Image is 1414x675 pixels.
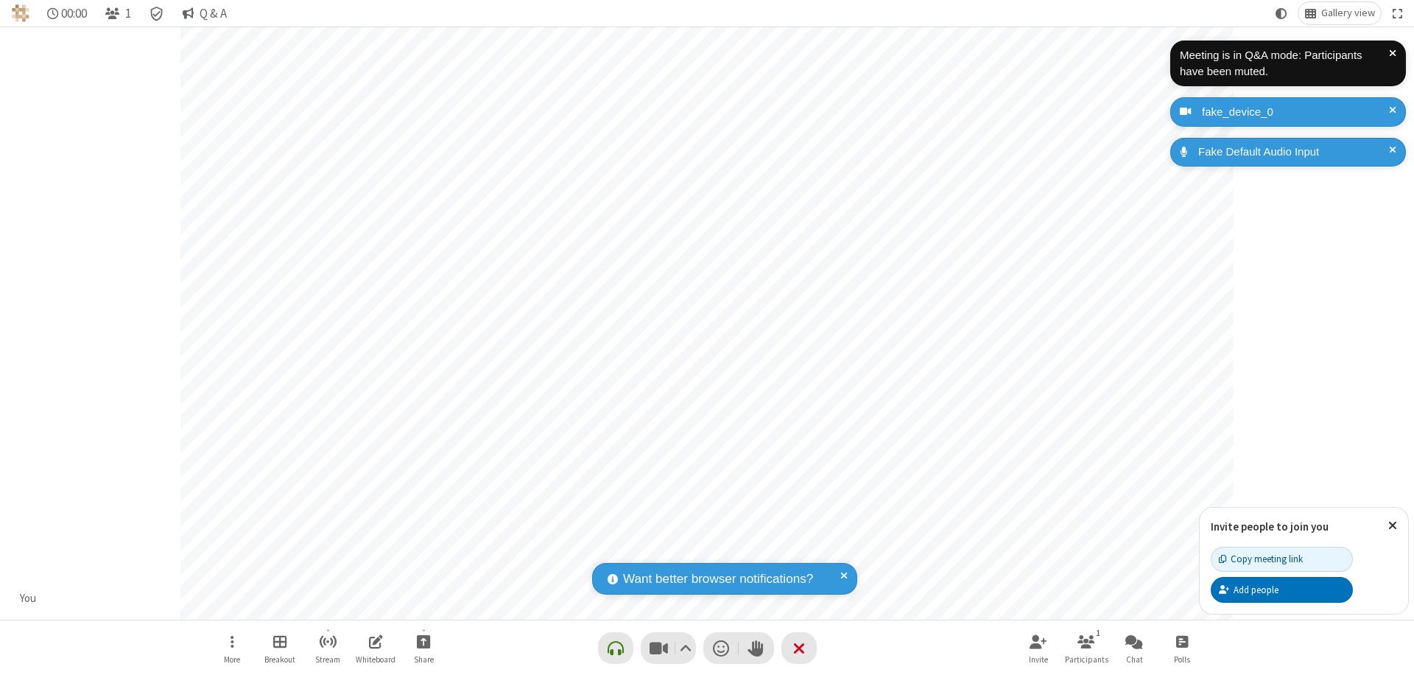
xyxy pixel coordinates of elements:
div: Fake Default Audio Input [1193,144,1395,161]
button: Manage Breakout Rooms [258,627,302,669]
label: Invite people to join you [1211,520,1329,534]
button: Open poll [1160,627,1204,669]
button: Q & A [176,2,233,24]
img: QA Selenium DO NOT DELETE OR CHANGE [12,4,29,22]
span: Polls [1174,655,1190,664]
button: Start sharing [401,627,446,669]
button: Stop video (⌘+Shift+V) [641,632,696,664]
div: Meeting is in Q&A mode: Participants have been muted. [1180,47,1389,80]
button: End or leave meeting [781,632,817,664]
button: Connect your audio [598,632,633,664]
span: More [224,655,240,664]
button: Copy meeting link [1211,547,1353,572]
button: Open menu [210,627,254,669]
button: Invite participants (⌘+Shift+I) [1016,627,1060,669]
button: Start streaming [306,627,350,669]
button: Raise hand [739,632,774,664]
span: Stream [315,655,340,664]
span: Gallery view [1321,7,1375,19]
span: 00:00 [61,7,87,21]
button: Open participant list [1064,627,1108,669]
span: Want better browser notifications? [623,570,813,589]
button: Add people [1211,577,1353,602]
span: Q & A [200,7,227,21]
button: Send a reaction [703,632,739,664]
span: Share [414,655,434,664]
button: Close popover [1377,508,1408,544]
div: You [15,590,42,607]
button: Using system theme [1270,2,1293,24]
div: Copy meeting link [1219,552,1303,566]
span: Whiteboard [356,655,395,664]
div: fake_device_0 [1197,104,1395,121]
span: Invite [1029,655,1048,664]
button: Fullscreen [1387,2,1409,24]
span: 1 [125,7,131,21]
span: Breakout [264,655,295,664]
div: 1 [1092,626,1105,640]
button: Video setting [675,632,695,664]
span: Participants [1065,655,1108,664]
div: Meeting details Encryption enabled [143,2,171,24]
button: Change layout [1298,2,1381,24]
button: Open chat [1112,627,1156,669]
div: Timer [41,2,94,24]
button: Open participant list [99,2,137,24]
span: Chat [1126,655,1143,664]
button: Open shared whiteboard [353,627,398,669]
